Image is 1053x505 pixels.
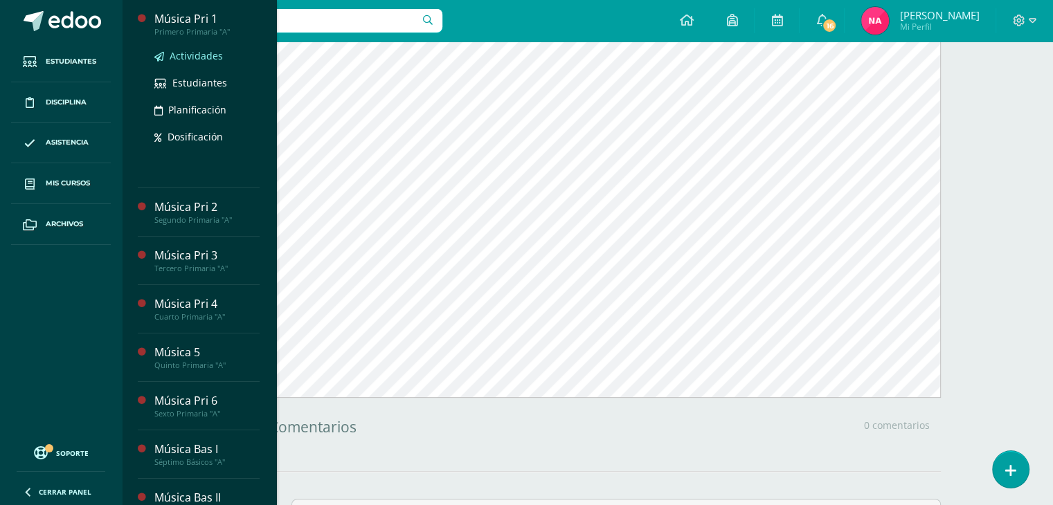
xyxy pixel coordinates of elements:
[11,123,111,164] a: Asistencia
[11,42,111,82] a: Estudiantes
[154,199,260,225] a: Música Pri 2Segundo Primaria "A"
[269,416,357,436] span: Comentarios
[172,76,227,89] span: Estudiantes
[46,56,96,67] span: Estudiantes
[154,248,260,273] a: Música Pri 3Tercero Primaria "A"
[11,204,111,245] a: Archivos
[154,102,260,118] a: Planificación
[154,457,260,467] div: Séptimo Básicos "A"
[154,75,260,91] a: Estudiantes
[822,18,837,33] span: 16
[154,360,260,370] div: Quinto Primaria "A"
[168,103,226,116] span: Planificación
[861,7,889,35] img: 0cdc44494223c4f624e652712888316c.png
[46,219,83,230] span: Archivos
[899,21,979,33] span: Mi Perfil
[154,11,260,27] div: Música Pri 1
[154,48,260,64] a: Actividades
[39,487,91,497] span: Cerrar panel
[168,130,223,143] span: Dosificación
[154,312,260,322] div: Cuarto Primaria "A"
[154,296,260,312] div: Música Pri 4
[46,137,89,148] span: Asistencia
[56,448,89,458] span: Soporte
[154,215,260,225] div: Segundo Primaria "A"
[131,9,442,33] input: Busca un usuario...
[46,97,87,108] span: Disciplina
[11,163,111,204] a: Mis cursos
[864,415,930,436] div: 0 comentarios
[11,82,111,123] a: Disciplina
[17,443,105,461] a: Soporte
[154,441,260,467] a: Música Bas ISéptimo Básicos "A"
[154,248,260,264] div: Música Pri 3
[154,199,260,215] div: Música Pri 2
[154,11,260,37] a: Música Pri 1Primero Primaria "A"
[154,441,260,457] div: Música Bas I
[46,178,90,189] span: Mis cursos
[154,409,260,419] div: Sexto Primaria "A"
[154,27,260,37] div: Primero Primaria "A"
[154,393,260,419] a: Música Pri 6Sexto Primaria "A"
[154,393,260,409] div: Música Pri 6
[154,129,260,145] a: Dosificación
[154,345,260,370] a: Música 5Quinto Primaria "A"
[154,264,260,273] div: Tercero Primaria "A"
[154,345,260,360] div: Música 5
[154,296,260,322] a: Música Pri 4Cuarto Primaria "A"
[899,8,979,22] span: [PERSON_NAME]
[170,49,223,62] span: Actividades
